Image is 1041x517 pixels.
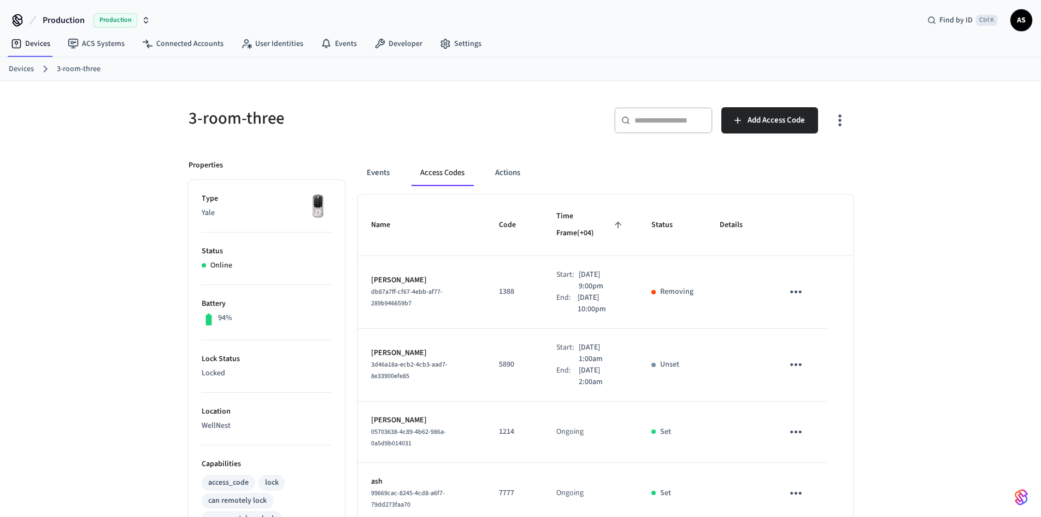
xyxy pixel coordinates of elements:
span: 99669cac-8245-4cd8-a6f7-79dd273faa70 [371,489,445,509]
button: Add Access Code [721,107,818,133]
span: Find by ID [939,15,973,26]
button: Access Codes [411,160,473,186]
a: Devices [2,34,59,54]
p: 7777 [499,487,530,499]
span: Add Access Code [748,113,805,127]
p: Locked [202,368,332,379]
a: Events [312,34,366,54]
p: [DATE] 10:00pm [578,292,626,315]
p: Removing [660,286,693,298]
p: 94% [218,312,232,324]
p: 1214 [499,426,530,438]
p: Unset [660,359,679,370]
button: AS [1010,9,1032,31]
td: Ongoing [543,402,639,463]
span: AS [1011,10,1031,30]
div: Start: [556,269,579,292]
div: can remotely lock [208,495,267,507]
p: Set [660,487,671,499]
p: Online [210,260,232,271]
p: Location [202,406,332,417]
a: User Identities [232,34,312,54]
p: [DATE] 1:00am [579,342,625,365]
div: Find by IDCtrl K [919,10,1006,30]
p: Yale [202,207,332,219]
a: Developer [366,34,431,54]
h5: 3-room-three [189,107,514,130]
div: lock [265,477,279,489]
p: Capabilities [202,458,332,470]
p: [DATE] 9:00pm [579,269,625,292]
p: Type [202,193,332,205]
button: Actions [486,160,529,186]
img: SeamLogoGradient.69752ec5.svg [1015,489,1028,506]
span: Production [43,14,85,27]
span: Code [499,217,530,234]
p: 1388 [499,286,530,298]
p: Lock Status [202,353,332,365]
p: Status [202,246,332,257]
span: Details [720,217,757,234]
p: Set [660,426,671,438]
p: Properties [189,160,223,171]
p: ash [371,476,473,487]
div: End: [556,292,578,315]
span: 3d46a18a-ecb2-4cb3-aad7-8e33900efe85 [371,360,448,381]
div: access_code [208,477,249,489]
a: 3-room-three [57,63,101,75]
div: End: [556,365,579,388]
span: Status [651,217,687,234]
span: Name [371,217,404,234]
p: 5890 [499,359,530,370]
span: Production [93,13,137,27]
div: Start: [556,342,579,365]
div: ant example [358,160,853,186]
span: Time Frame(+04) [556,208,626,242]
p: [PERSON_NAME] [371,415,473,426]
span: Ctrl K [976,15,997,26]
a: Settings [431,34,490,54]
a: Connected Accounts [133,34,232,54]
p: Battery [202,298,332,310]
p: [DATE] 2:00am [579,365,625,388]
img: Yale Assure Touchscreen Wifi Smart Lock, Satin Nickel, Front [304,193,332,220]
a: Devices [9,63,34,75]
a: ACS Systems [59,34,133,54]
span: 05703638-4c89-4b62-986a-0a5d9b014031 [371,427,446,448]
p: [PERSON_NAME] [371,347,473,359]
p: WellNest [202,420,332,432]
p: [PERSON_NAME] [371,275,473,286]
button: Events [358,160,398,186]
span: db87a7ff-cf67-4ebb-af77-289b946659b7 [371,287,443,308]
